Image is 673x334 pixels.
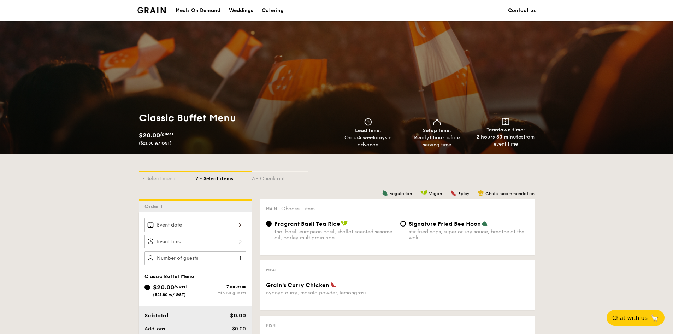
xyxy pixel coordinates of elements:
span: Add-ons [144,326,165,332]
span: Order 1 [144,204,165,210]
div: 3 - Check out [252,172,308,182]
div: 1 - Select menu [139,172,195,182]
img: icon-spicy.37a8142b.svg [450,190,457,196]
span: Fragrant Basil Tea Rice [274,221,340,227]
span: $0.00 [230,312,246,319]
span: Chat with us [612,315,648,321]
div: Ready before serving time [405,134,468,148]
input: Fragrant Basil Tea Ricethai basil, european basil, shallot scented sesame oil, barley multigrain ... [266,221,272,227]
span: $0.00 [232,326,246,332]
img: icon-add.58712e84.svg [236,251,246,265]
button: Chat with us🦙 [607,310,665,326]
span: Classic Buffet Menu [144,274,194,280]
img: icon-reduce.1d2dbef1.svg [225,251,236,265]
img: icon-vegetarian.fe4039eb.svg [382,190,388,196]
div: nyonya curry, masala powder, lemongrass [266,290,395,296]
img: icon-vegetarian.fe4039eb.svg [482,220,488,227]
div: thai basil, european basil, shallot scented sesame oil, barley multigrain rice [274,229,395,241]
div: from event time [474,134,537,148]
input: Signature Fried Bee Hoonstir fried eggs, superior soy sauce, breathe of the wok [400,221,406,227]
span: Fish [266,323,276,328]
span: $20.00 [139,131,160,139]
img: icon-clock.2db775ea.svg [363,118,373,126]
span: Vegetarian [390,191,412,196]
span: Meat [266,268,277,273]
span: Main [266,206,277,211]
span: Chef's recommendation [485,191,535,196]
span: Spicy [458,191,469,196]
span: Grain's Curry Chicken [266,282,329,288]
img: icon-chef-hat.a58ddaea.svg [478,190,484,196]
div: stir fried eggs, superior soy sauce, breathe of the wok [409,229,529,241]
span: Setup time: [423,128,451,134]
img: icon-spicy.37a8142b.svg [330,281,336,288]
strong: 2 hours 30 minutes [477,134,524,140]
span: Teardown time: [486,127,525,133]
span: Subtotal [144,312,169,319]
a: Logotype [137,7,166,13]
img: icon-vegan.f8ff3823.svg [341,220,348,227]
img: icon-teardown.65201eee.svg [502,118,509,125]
input: Event date [144,218,246,232]
div: 2 - Select items [195,172,252,182]
span: /guest [160,131,173,136]
span: $20.00 [153,283,174,291]
strong: 4 weekdays [358,135,387,141]
span: Signature Fried Bee Hoon [409,221,481,227]
span: /guest [174,284,188,289]
img: Grain [137,7,166,13]
input: Event time [144,235,246,248]
span: Choose 1 item [281,206,315,212]
img: icon-vegan.f8ff3823.svg [420,190,427,196]
strong: 1 hour [429,135,444,141]
input: Number of guests [144,251,246,265]
div: 7 courses [195,284,246,289]
span: Lead time: [355,128,381,134]
span: 🦙 [650,314,659,322]
span: ($21.80 w/ GST) [153,292,186,297]
span: Vegan [429,191,442,196]
input: $20.00/guest($21.80 w/ GST)7 coursesMin 50 guests [144,285,150,290]
img: icon-dish.430c3a2e.svg [432,118,442,126]
h1: Classic Buffet Menu [139,112,334,124]
div: Min 50 guests [195,291,246,295]
span: ($21.80 w/ GST) [139,141,172,146]
div: Order in advance [337,134,400,148]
